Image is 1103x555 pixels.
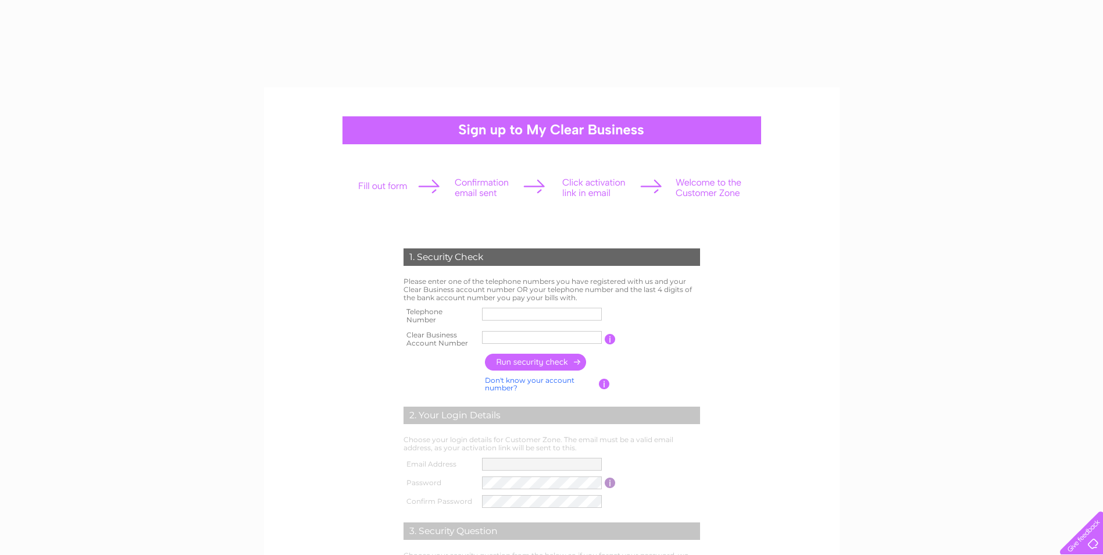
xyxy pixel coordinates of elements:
[401,474,480,492] th: Password
[404,248,700,266] div: 1. Security Check
[485,376,574,393] a: Don't know your account number?
[401,433,703,455] td: Choose your login details for Customer Zone. The email must be a valid email address, as your act...
[401,492,480,511] th: Confirm Password
[404,522,700,540] div: 3. Security Question
[599,379,610,389] input: Information
[404,407,700,424] div: 2. Your Login Details
[605,334,616,344] input: Information
[401,275,703,304] td: Please enter one of the telephone numbers you have registered with us and your Clear Business acc...
[401,328,480,351] th: Clear Business Account Number
[401,455,480,474] th: Email Address
[605,478,616,488] input: Information
[401,304,480,328] th: Telephone Number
